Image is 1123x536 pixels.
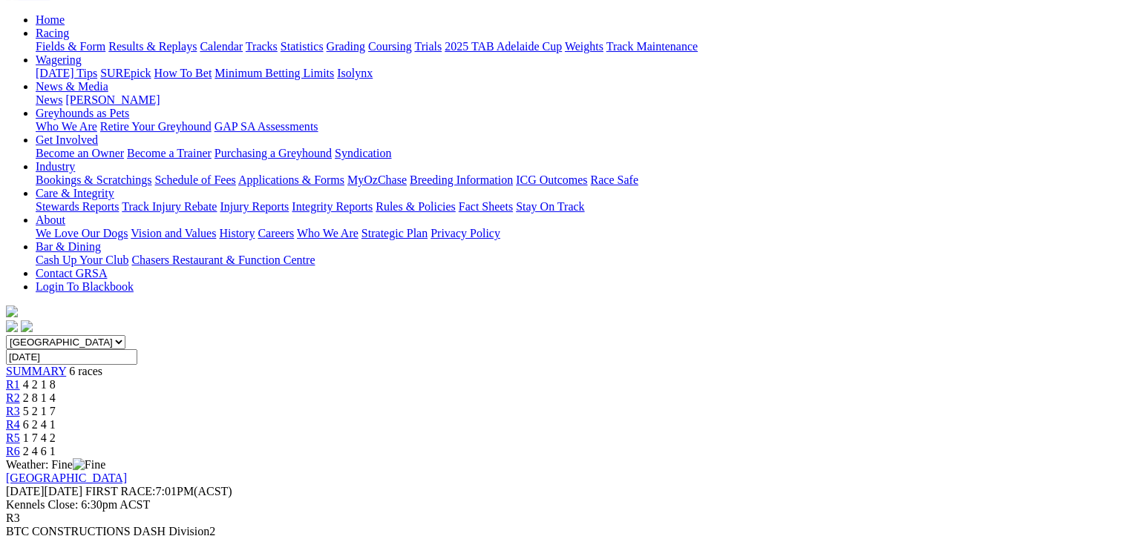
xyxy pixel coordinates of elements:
[337,67,373,79] a: Isolynx
[292,200,373,213] a: Integrity Reports
[281,40,324,53] a: Statistics
[85,485,155,497] span: FIRST RACE:
[36,200,1117,214] div: Care & Integrity
[36,147,1117,160] div: Get Involved
[100,120,212,133] a: Retire Your Greyhound
[376,200,456,213] a: Rules & Policies
[6,498,1117,512] div: Kennels Close: 6:30pm ACST
[36,200,119,213] a: Stewards Reports
[36,120,97,133] a: Who We Are
[258,227,294,239] a: Careers
[215,120,318,133] a: GAP SA Assessments
[23,405,56,417] span: 5 2 1 7
[347,173,407,186] a: MyOzChase
[127,147,212,159] a: Become a Trainer
[215,67,334,79] a: Minimum Betting Limits
[368,40,412,53] a: Coursing
[36,40,105,53] a: Fields & Form
[335,147,391,159] a: Syndication
[327,40,365,53] a: Grading
[65,93,160,106] a: [PERSON_NAME]
[459,200,513,213] a: Fact Sheets
[516,200,584,213] a: Stay On Track
[36,133,98,146] a: Get Involved
[36,67,97,79] a: [DATE] Tips
[36,254,1117,267] div: Bar & Dining
[36,40,1117,53] div: Racing
[36,227,128,239] a: We Love Our Dogs
[6,320,18,332] img: facebook.svg
[23,378,56,391] span: 4 2 1 8
[6,391,20,404] a: R2
[414,40,442,53] a: Trials
[85,485,232,497] span: 7:01PM(ACST)
[108,40,197,53] a: Results & Replays
[36,160,75,173] a: Industry
[6,418,20,431] a: R4
[6,378,20,391] a: R1
[36,187,114,199] a: Care & Integrity
[6,405,20,417] a: R3
[606,40,698,53] a: Track Maintenance
[361,227,428,239] a: Strategic Plan
[200,40,243,53] a: Calendar
[6,349,137,365] input: Select date
[122,200,217,213] a: Track Injury Rebate
[36,214,65,226] a: About
[23,418,56,431] span: 6 2 4 1
[36,67,1117,80] div: Wagering
[154,173,235,186] a: Schedule of Fees
[36,53,82,66] a: Wagering
[36,254,128,266] a: Cash Up Your Club
[23,445,56,457] span: 2 4 6 1
[131,227,216,239] a: Vision and Values
[6,305,18,317] img: logo-grsa-white.png
[36,93,62,106] a: News
[154,67,212,79] a: How To Bet
[36,93,1117,107] div: News & Media
[590,173,638,186] a: Race Safe
[36,27,69,39] a: Racing
[238,173,344,186] a: Applications & Forms
[6,512,20,524] span: R3
[36,173,1117,187] div: Industry
[430,227,500,239] a: Privacy Policy
[6,445,20,457] a: R6
[565,40,603,53] a: Weights
[36,267,107,279] a: Contact GRSA
[516,173,587,186] a: ICG Outcomes
[36,120,1117,133] div: Greyhounds as Pets
[23,391,56,404] span: 2 8 1 4
[297,227,358,239] a: Who We Are
[36,227,1117,240] div: About
[6,485,45,497] span: [DATE]
[73,458,105,472] img: Fine
[219,227,255,239] a: History
[23,431,56,444] span: 1 7 4 2
[6,431,20,444] a: R5
[215,147,332,159] a: Purchasing a Greyhound
[6,485,82,497] span: [DATE]
[6,458,105,471] span: Weather: Fine
[21,320,33,332] img: twitter.svg
[100,67,151,79] a: SUREpick
[445,40,562,53] a: 2025 TAB Adelaide Cup
[6,365,66,377] a: SUMMARY
[36,173,151,186] a: Bookings & Scratchings
[36,147,124,159] a: Become an Owner
[36,240,101,253] a: Bar & Dining
[131,254,315,266] a: Chasers Restaurant & Function Centre
[220,200,289,213] a: Injury Reports
[410,173,513,186] a: Breeding Information
[36,80,108,93] a: News & Media
[36,280,134,293] a: Login To Blackbook
[246,40,278,53] a: Tracks
[36,13,65,26] a: Home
